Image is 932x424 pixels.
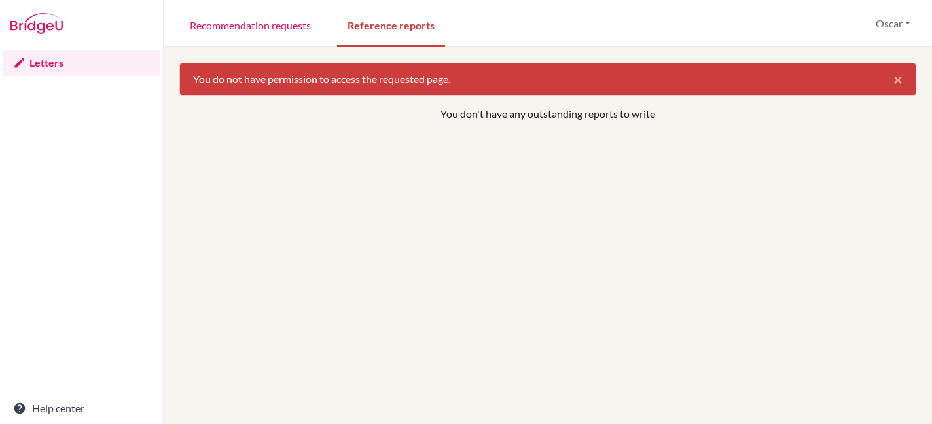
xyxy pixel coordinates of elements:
[3,50,160,76] a: Letters
[880,63,916,95] button: Close
[10,13,63,34] img: Bridge-U
[179,63,916,96] div: You do not have permission to access the requested page.
[893,69,903,88] span: ×
[870,11,916,36] button: Oscar
[3,395,160,421] a: Help center
[179,2,321,47] a: Recommendation requests
[251,106,845,122] p: You don't have any outstanding reports to write
[337,2,445,47] a: Reference reports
